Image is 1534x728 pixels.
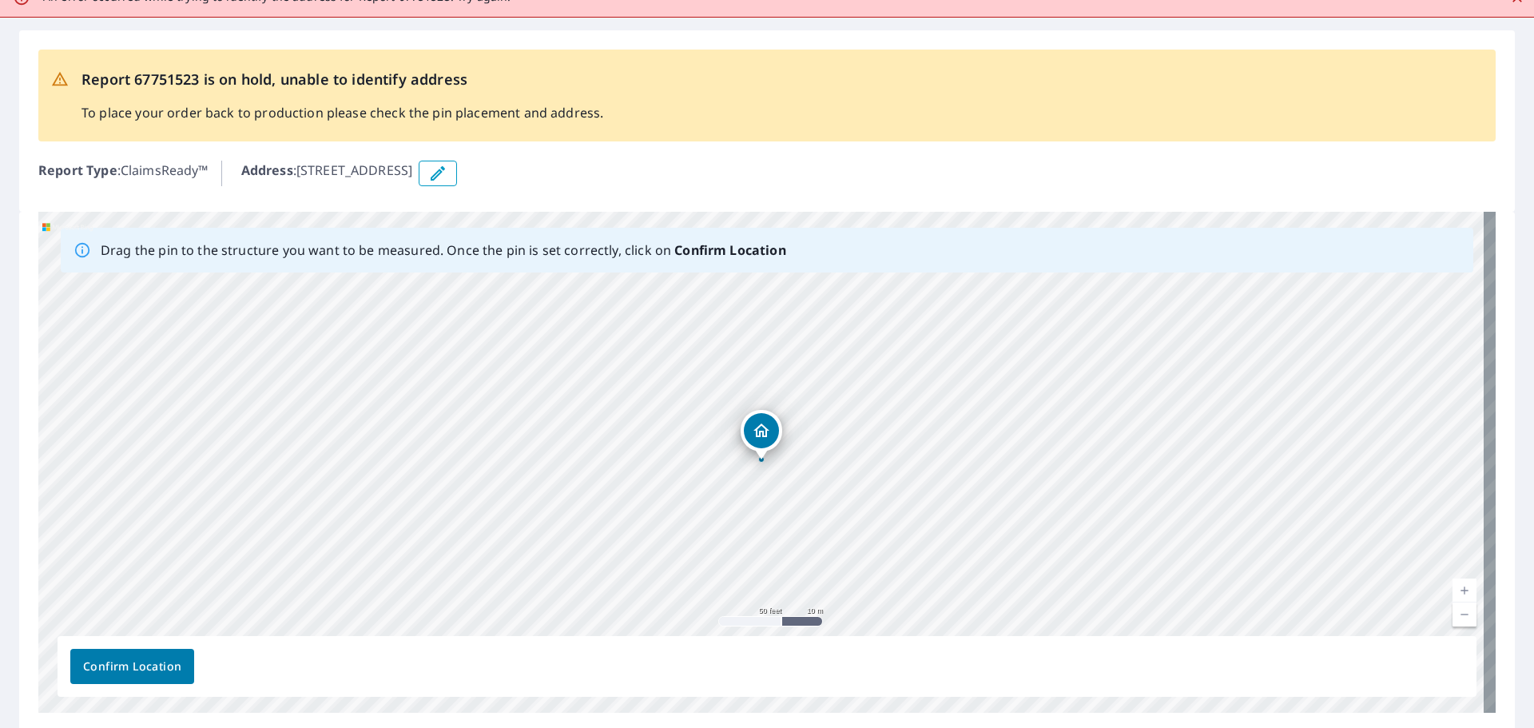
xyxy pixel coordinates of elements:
a: Current Level 19, Zoom Out [1453,603,1476,627]
button: Confirm Location [70,649,194,684]
a: Current Level 19, Zoom In [1453,579,1476,603]
p: Report 67751523 is on hold, unable to identify address [81,69,603,90]
p: Drag the pin to the structure you want to be measured. Once the pin is set correctly, click on [101,241,786,260]
b: Address [241,161,293,179]
p: : [STREET_ADDRESS] [241,161,413,186]
b: Report Type [38,161,117,179]
span: Confirm Location [83,657,181,677]
p: To place your order back to production please check the pin placement and address. [81,103,603,122]
b: Confirm Location [674,241,785,259]
p: : ClaimsReady™ [38,161,209,186]
div: Dropped pin, building 1, Residential property, 3961 Highway 5 West Plentywood, MT 59254 [741,410,782,459]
